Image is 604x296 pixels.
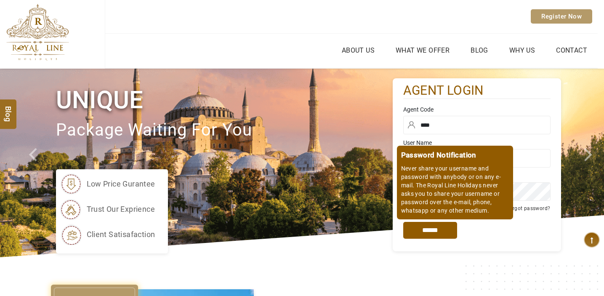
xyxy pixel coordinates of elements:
[574,69,604,257] a: Check next image
[60,199,155,220] li: trust our exprience
[507,44,537,56] a: Why Us
[340,44,377,56] a: About Us
[506,205,550,211] a: Forgot password?
[60,224,155,245] li: client satisafaction
[60,173,155,195] li: low price gurantee
[531,9,592,24] a: Register Now
[56,84,393,116] h1: Unique
[6,4,69,61] img: The Royal Line Holidays
[394,44,452,56] a: What we Offer
[18,69,48,257] a: Check next prev
[403,172,551,180] label: Password
[554,44,589,56] a: Contact
[403,83,551,99] h2: agent login
[412,206,445,212] label: Remember me
[56,116,393,144] p: package waiting for you
[403,105,551,114] label: Agent Code
[468,44,490,56] a: Blog
[3,106,14,113] span: Blog
[403,139,551,147] label: User Name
